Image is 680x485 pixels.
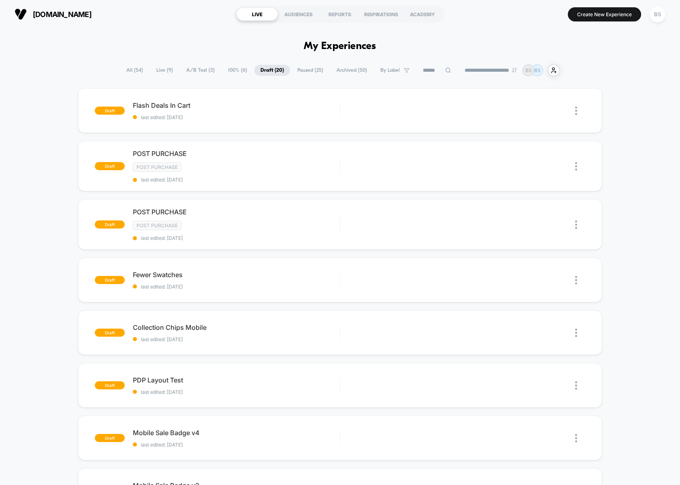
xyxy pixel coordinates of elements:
[133,162,181,172] span: Post Purchase
[380,67,400,73] span: By Label
[95,220,125,229] span: draft
[304,41,376,52] h1: My Experiences
[133,442,340,448] span: last edited: [DATE]
[534,67,541,73] p: BS
[95,107,125,115] span: draft
[278,8,319,21] div: AUDIENCES
[150,65,179,76] span: Live ( 9 )
[237,8,278,21] div: LIVE
[330,65,373,76] span: Archived ( 50 )
[402,8,443,21] div: ACADEMY
[650,6,665,22] div: BS
[95,276,125,284] span: draft
[568,7,641,21] button: Create New Experience
[360,8,402,21] div: INSPIRATIONS
[254,65,290,76] span: Draft ( 20 )
[133,323,340,331] span: Collection Chips Mobile
[120,65,149,76] span: All ( 54 )
[95,329,125,337] span: draft
[133,389,340,395] span: last edited: [DATE]
[15,8,27,20] img: Visually logo
[95,434,125,442] span: draft
[133,208,340,216] span: POST PURCHASE
[95,162,125,170] span: draft
[575,329,577,337] img: close
[133,336,340,342] span: last edited: [DATE]
[133,114,340,120] span: last edited: [DATE]
[133,271,340,279] span: Fewer Swatches
[575,276,577,284] img: close
[222,65,253,76] span: 100% ( 6 )
[575,107,577,115] img: close
[133,177,340,183] span: last edited: [DATE]
[133,101,340,109] span: Flash Deals In Cart
[12,8,94,21] button: [DOMAIN_NAME]
[133,221,181,230] span: Post Purchase
[291,65,329,76] span: Paused ( 25 )
[575,381,577,390] img: close
[512,68,517,73] img: end
[525,67,532,73] p: BS
[575,162,577,171] img: close
[133,284,340,290] span: last edited: [DATE]
[133,429,340,437] span: Mobile Sale Badge v4
[647,6,668,23] button: BS
[319,8,360,21] div: REPORTS
[180,65,221,76] span: A/B Test ( 3 )
[575,220,577,229] img: close
[575,434,577,442] img: close
[133,235,340,241] span: last edited: [DATE]
[95,381,125,389] span: draft
[133,150,340,158] span: POST PURCHASE
[133,376,340,384] span: PDP Layout Test
[33,10,92,19] span: [DOMAIN_NAME]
